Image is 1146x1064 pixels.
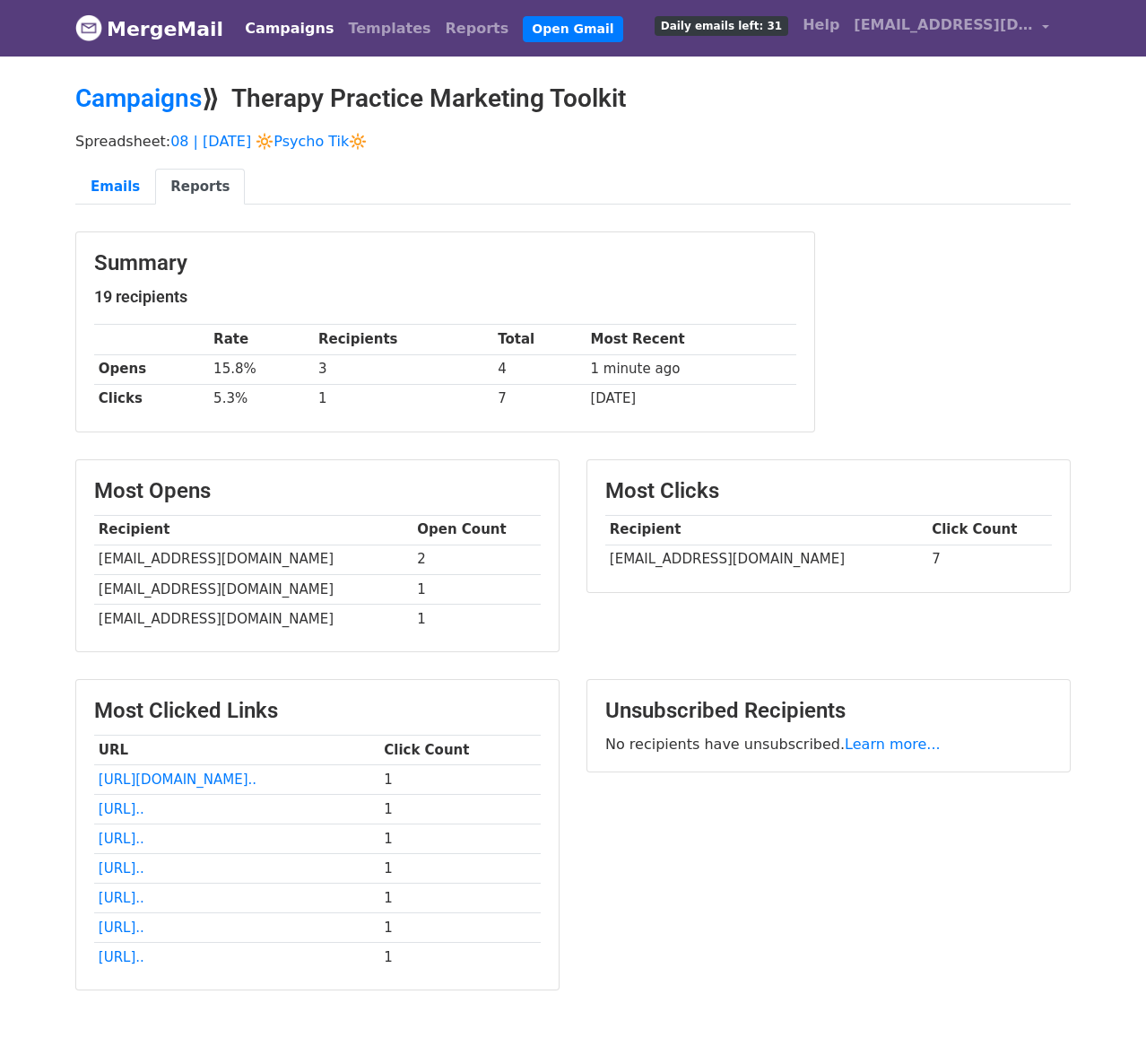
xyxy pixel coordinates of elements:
th: Opens [94,354,209,384]
a: Campaigns [238,11,341,47]
th: Click Count [927,515,1052,545]
th: Recipients [314,325,493,354]
a: Open Gmail [523,16,622,42]
th: Click Count [379,735,541,764]
th: Rate [209,325,314,354]
th: Total [493,325,586,354]
a: [URL].. [99,920,144,936]
td: 1 minute ago [586,354,796,384]
td: 1 [379,943,541,972]
a: Emails [75,169,155,205]
td: 1 [379,913,541,943]
a: Reports [438,11,517,47]
a: Reports [155,169,245,205]
td: 4 [493,354,586,384]
a: Learn more... [845,736,941,753]
a: [URL].. [99,831,144,847]
th: Clicks [94,384,209,414]
a: [URL].. [99,860,144,876]
td: 1 [379,854,541,884]
td: 7 [927,545,1052,574]
td: 1 [379,824,541,854]
td: 1 [379,884,541,913]
h3: Most Opens [94,478,541,504]
td: 1 [412,604,541,633]
td: [EMAIL_ADDRESS][DOMAIN_NAME] [94,574,412,604]
p: No recipients have unsubscribed. [605,735,1052,754]
th: Recipient [94,515,412,545]
h3: Most Clicks [605,478,1052,504]
td: 7 [493,384,586,414]
td: 3 [314,354,493,384]
td: 1 [412,574,541,604]
td: 1 [379,764,541,794]
a: Daily emails left: 31 [647,7,795,43]
td: 2 [412,545,541,574]
a: Help [795,7,846,43]
th: Open Count [412,515,541,545]
td: 1 [314,384,493,414]
th: URL [94,735,379,764]
td: [DATE] [586,384,796,414]
td: [EMAIL_ADDRESS][DOMAIN_NAME] [94,545,412,574]
h2: ⟫ Therapy Practice Marketing Toolkit [75,83,1071,114]
h3: Unsubscribed Recipients [605,698,1052,724]
a: [URL].. [99,890,144,906]
a: Templates [341,11,438,47]
p: Spreadsheet: [75,132,1071,151]
th: Most Recent [586,325,796,354]
a: [EMAIL_ADDRESS][DOMAIN_NAME] [846,7,1056,49]
iframe: Chat Widget [1056,978,1146,1064]
span: Daily emails left: 31 [655,16,788,36]
a: MergeMail [75,10,223,48]
a: 08 | [DATE] 🔆Psycho Tik🔆 [170,133,367,150]
a: [URL].. [99,949,144,965]
th: Recipient [605,515,927,545]
a: [URL].. [99,801,144,817]
td: 5.3% [209,384,314,414]
td: 1 [379,794,541,824]
td: [EMAIL_ADDRESS][DOMAIN_NAME] [605,545,927,574]
td: [EMAIL_ADDRESS][DOMAIN_NAME] [94,604,412,633]
img: MergeMail logo [75,14,102,41]
a: [URL][DOMAIN_NAME].. [99,772,256,788]
h3: Summary [94,250,796,276]
h5: 19 recipients [94,287,796,307]
h3: Most Clicked Links [94,698,541,724]
td: 15.8% [209,354,314,384]
span: [EMAIL_ADDRESS][DOMAIN_NAME] [854,14,1033,36]
a: Campaigns [75,83,202,113]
